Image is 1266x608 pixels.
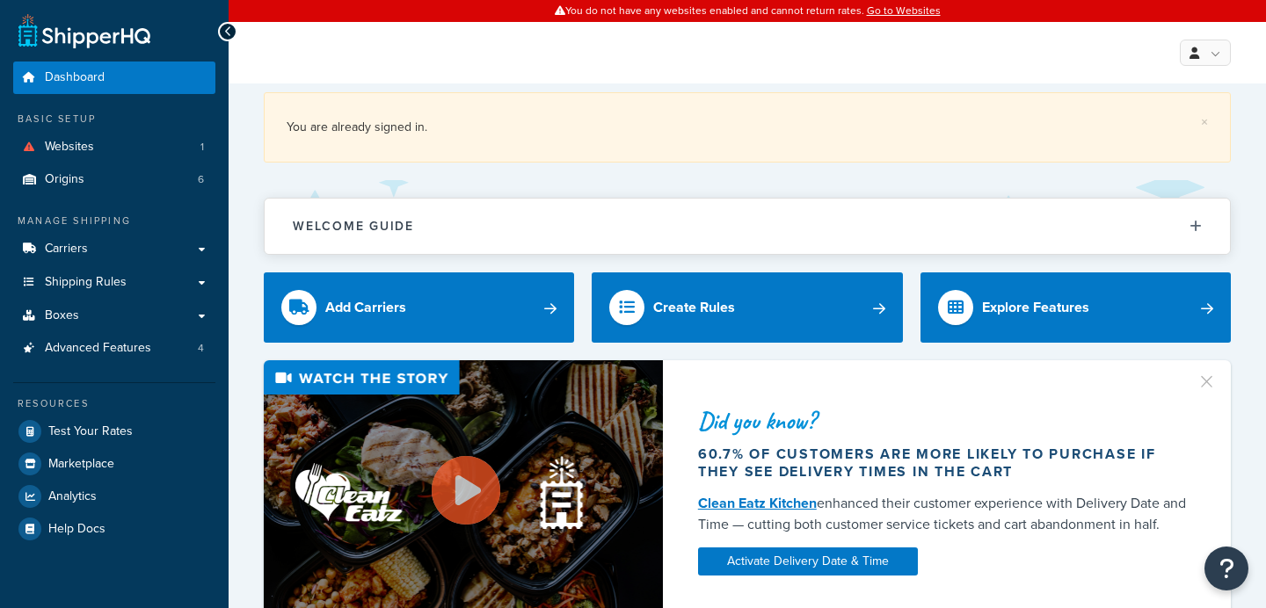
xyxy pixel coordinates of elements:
[13,332,215,365] li: Advanced Features
[45,308,79,323] span: Boxes
[13,131,215,163] a: Websites1
[698,493,817,513] a: Clean Eatz Kitchen
[13,416,215,447] a: Test Your Rates
[13,448,215,480] a: Marketplace
[1201,115,1208,129] a: ×
[13,163,215,196] li: Origins
[653,295,735,320] div: Create Rules
[13,112,215,127] div: Basic Setup
[13,233,215,265] a: Carriers
[265,199,1230,254] button: Welcome Guide
[13,214,215,228] div: Manage Shipping
[13,396,215,411] div: Resources
[698,409,1189,433] div: Did you know?
[45,140,94,155] span: Websites
[48,522,105,537] span: Help Docs
[45,242,88,257] span: Carriers
[48,489,97,504] span: Analytics
[13,513,215,545] a: Help Docs
[13,266,215,299] a: Shipping Rules
[48,424,133,439] span: Test Your Rates
[45,341,151,356] span: Advanced Features
[45,172,84,187] span: Origins
[13,300,215,332] a: Boxes
[200,140,204,155] span: 1
[45,275,127,290] span: Shipping Rules
[920,272,1231,343] a: Explore Features
[867,3,941,18] a: Go to Websites
[13,481,215,512] a: Analytics
[698,547,918,575] a: Activate Delivery Date & Time
[198,172,204,187] span: 6
[592,272,902,343] a: Create Rules
[45,70,105,85] span: Dashboard
[13,62,215,94] a: Dashboard
[287,115,1208,140] div: You are already signed in.
[48,457,114,472] span: Marketplace
[698,445,1189,481] div: 60.7% of customers are more likely to purchase if they see delivery times in the cart
[13,332,215,365] a: Advanced Features4
[982,295,1089,320] div: Explore Features
[325,295,406,320] div: Add Carriers
[198,341,204,356] span: 4
[264,272,574,343] a: Add Carriers
[698,493,1189,535] div: enhanced their customer experience with Delivery Date and Time — cutting both customer service ti...
[13,163,215,196] a: Origins6
[293,220,414,233] h2: Welcome Guide
[1204,546,1248,590] button: Open Resource Center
